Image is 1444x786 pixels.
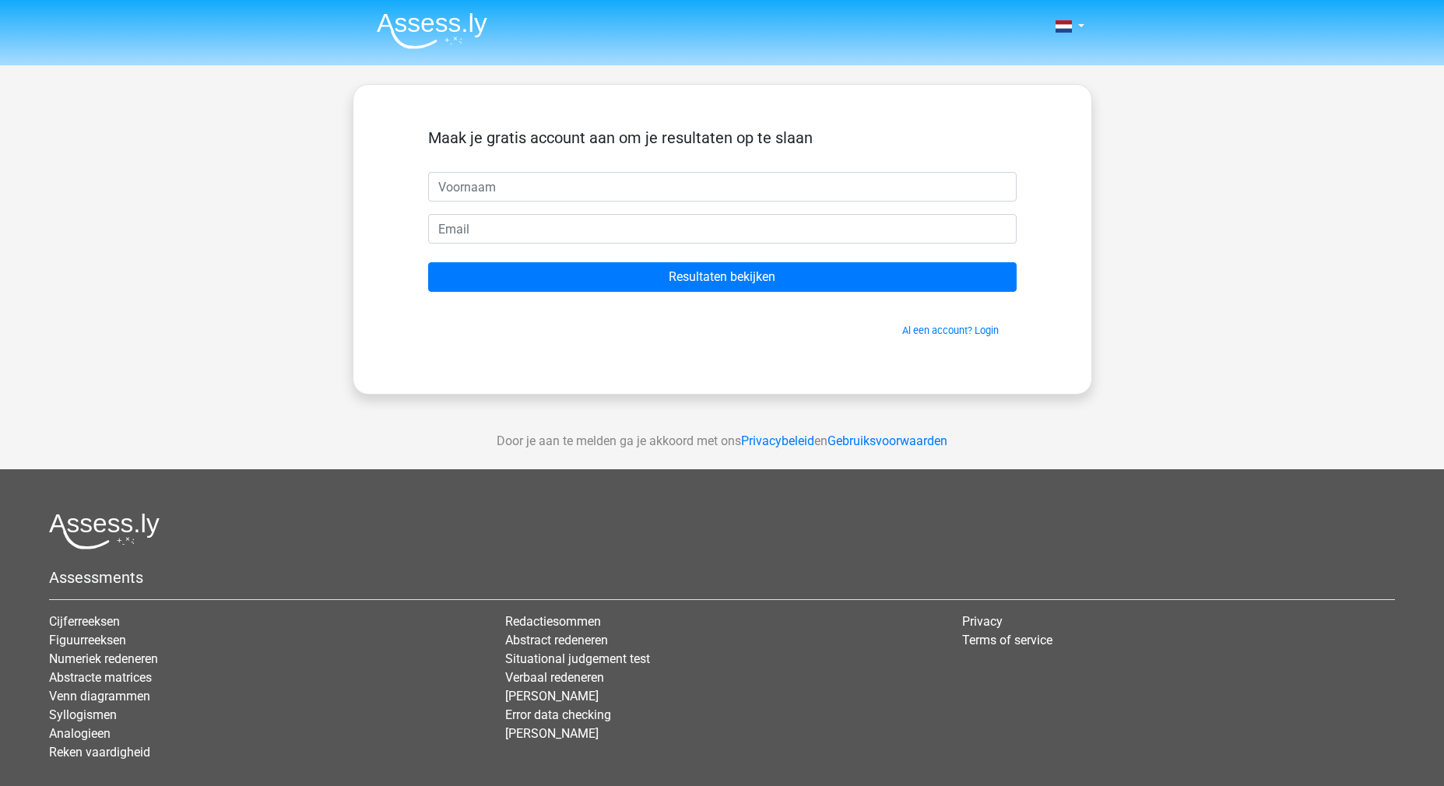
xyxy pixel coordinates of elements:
[377,12,487,49] img: Assessly
[49,707,117,722] a: Syllogismen
[962,614,1003,629] a: Privacy
[428,262,1017,292] input: Resultaten bekijken
[902,325,999,336] a: Al een account? Login
[505,614,601,629] a: Redactiesommen
[827,433,947,448] a: Gebruiksvoorwaarden
[505,726,599,741] a: [PERSON_NAME]
[962,633,1052,647] a: Terms of service
[49,651,158,666] a: Numeriek redeneren
[49,568,1395,587] h5: Assessments
[49,689,150,704] a: Venn diagrammen
[49,614,120,629] a: Cijferreeksen
[49,726,111,741] a: Analogieen
[428,214,1017,244] input: Email
[49,745,150,760] a: Reken vaardigheid
[49,633,126,647] a: Figuurreeksen
[49,670,152,685] a: Abstracte matrices
[505,633,608,647] a: Abstract redeneren
[741,433,814,448] a: Privacybeleid
[49,513,160,549] img: Assessly logo
[428,128,1017,147] h5: Maak je gratis account aan om je resultaten op te slaan
[505,670,604,685] a: Verbaal redeneren
[428,172,1017,202] input: Voornaam
[505,689,599,704] a: [PERSON_NAME]
[505,651,650,666] a: Situational judgement test
[505,707,611,722] a: Error data checking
